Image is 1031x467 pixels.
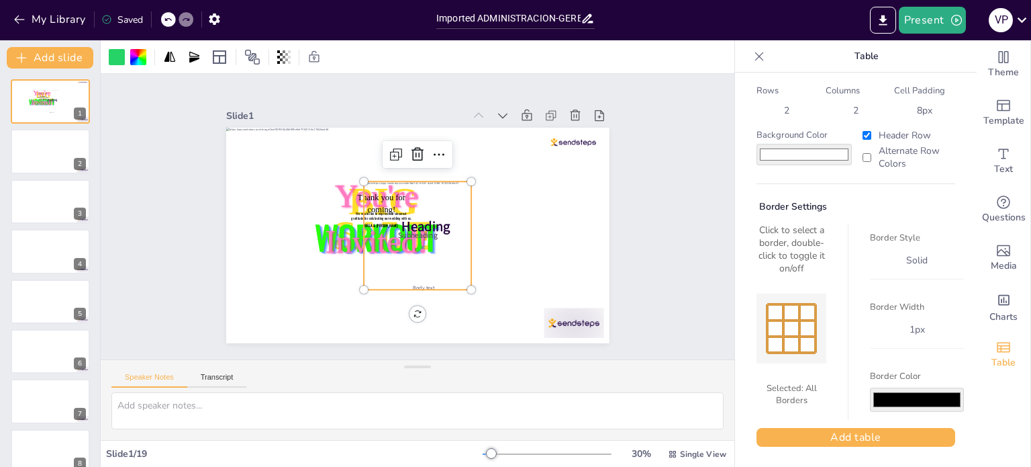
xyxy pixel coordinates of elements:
div: 8 px [912,104,938,117]
span: Theme [988,65,1019,80]
label: Border Width [870,301,964,313]
span: Questions [982,210,1026,225]
div: Border Settings [756,200,955,213]
div: Add images, graphics, shapes or video [977,234,1030,282]
div: Left Border (Double-click to toggle) [766,304,769,353]
div: 1 [11,79,90,124]
label: Cell Padding [894,85,955,97]
div: 6 [11,329,90,374]
input: Header Row [863,131,871,140]
div: 2 [74,158,86,170]
button: Add slide [7,47,93,69]
div: 3 [11,179,90,224]
input: Insert title [436,9,581,28]
div: V P [989,8,1013,32]
button: Transcript [187,373,247,388]
div: Inner Horizontal Borders (Double-click to toggle) [767,319,816,322]
div: 2 [848,104,864,117]
div: Selected: All Borders [756,377,826,412]
button: My Library [10,9,91,30]
span: Text [994,162,1013,177]
div: Change the overall theme [977,40,1030,89]
div: 4 [74,258,86,270]
div: Slide 1 / 19 [106,448,483,460]
span: Media [991,259,1017,273]
span: Charts [989,310,1018,325]
div: Top Border (Double-click to toggle) [767,303,816,306]
div: 6 [74,357,86,370]
div: 7 [11,379,90,423]
div: Right Border (Double-click to toggle) [814,304,817,353]
div: Add text boxes [977,137,1030,185]
div: Get real-time input from your audience [977,185,1030,234]
button: Add table [756,428,955,447]
label: Columns [826,85,887,97]
div: Inner Vertical Borders (Double-click to toggle) [798,304,801,353]
div: Add charts and graphs [977,282,1030,331]
div: 7 [74,408,86,420]
div: Slide 1 [360,2,528,187]
button: V P [989,7,1013,34]
label: Header Row [860,129,955,142]
div: Click to select a border, double-click to toggle it on/off [756,224,826,275]
div: 4 [11,229,90,273]
div: Add a table [977,331,1030,379]
div: Saved [101,13,143,26]
span: Thank you for coming! [38,93,48,97]
label: Rows [756,85,818,97]
div: 5 [74,308,86,320]
label: Border Style [870,232,964,244]
label: Background Color [756,129,852,141]
button: Export to PowerPoint [870,7,896,34]
span: Table [991,355,1016,370]
span: You're Invited! [324,129,446,253]
div: Bottom Border (Double-click to toggle) [767,351,816,354]
label: Alternate Row Colors [860,144,955,170]
button: Speaker Notes [111,373,187,388]
div: 1 px [901,321,933,339]
div: Inner Horizontal Borders (Double-click to toggle) [767,335,816,338]
div: 5 [11,280,90,324]
label: Border Color [870,370,964,382]
div: 3 [74,208,86,220]
p: Table [770,40,963,73]
button: Present [899,7,966,34]
div: Layout [209,46,230,68]
input: Alternate Row Colors [863,153,871,162]
div: 2 [11,129,90,173]
div: 1 [74,108,86,120]
div: solid [898,251,936,269]
span: Single View [680,449,726,460]
div: 2 [779,104,795,117]
span: Template [983,114,1024,128]
div: 30 % [625,448,657,460]
div: Inner Vertical Borders (Double-click to toggle) [782,304,785,353]
span: Position [244,49,260,65]
div: Add ready made slides [977,89,1030,137]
